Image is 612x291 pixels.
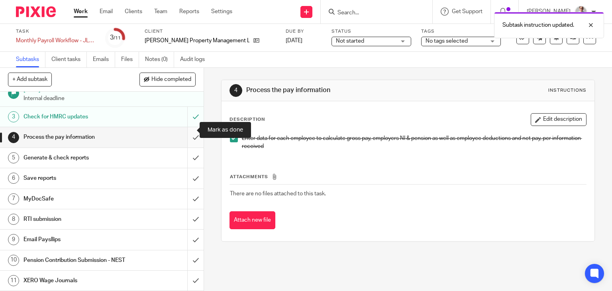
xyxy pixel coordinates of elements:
[229,84,242,97] div: 4
[100,8,113,16] a: Email
[24,131,127,143] h1: Process the pay information
[16,37,96,45] div: Monthly Payroll Workflow - JLPM
[24,213,127,225] h1: RTI submission
[246,86,425,94] h1: Process the pay information
[229,116,265,123] p: Description
[145,52,174,67] a: Notes (0)
[8,193,19,204] div: 7
[151,77,191,83] span: Hide completed
[336,38,364,44] span: Not started
[24,275,127,287] h1: XERO Wage Journals
[145,37,249,45] p: [PERSON_NAME] Property Management Limited
[24,234,127,246] h1: Email Paysllips
[8,173,19,184] div: 6
[242,134,586,151] p: Enter data for each employee to calculate gross pay, employers NI & pension as well as employee d...
[426,38,468,44] span: No tags selected
[16,28,96,35] label: Task
[51,52,87,67] a: Client tasks
[16,52,45,67] a: Subtasks
[24,254,127,266] h1: Pension Contribution Submission - NEST
[8,234,19,245] div: 9
[110,33,121,42] div: 3
[24,172,127,184] h1: Save reports
[139,73,196,86] button: Hide completed
[24,152,127,164] h1: Generate & check reports
[125,8,142,16] a: Clients
[230,191,326,197] span: There are no files attached to this task.
[93,52,115,67] a: Emails
[8,152,19,163] div: 5
[8,73,52,86] button: + Add subtask
[229,211,275,229] button: Attach new file
[286,28,322,35] label: Due by
[531,113,586,126] button: Edit description
[16,6,56,17] img: Pixie
[575,6,587,18] img: IMG_9924.jpg
[74,8,88,16] a: Work
[154,8,167,16] a: Team
[211,8,232,16] a: Settings
[24,94,196,102] p: Internal deadline
[8,275,19,286] div: 11
[145,28,276,35] label: Client
[179,8,199,16] a: Reports
[8,111,19,122] div: 3
[24,193,127,205] h1: MyDocSafe
[8,214,19,225] div: 8
[502,21,574,29] p: Subtask instruction updated.
[8,132,19,143] div: 4
[548,87,586,94] div: Instructions
[114,36,121,40] small: /11
[286,38,302,43] span: [DATE]
[8,255,19,266] div: 10
[180,52,211,67] a: Audit logs
[121,52,139,67] a: Files
[230,175,268,179] span: Attachments
[24,111,127,123] h1: Check for HMRC updates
